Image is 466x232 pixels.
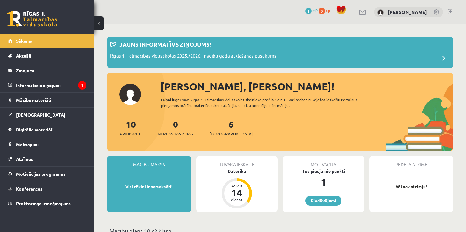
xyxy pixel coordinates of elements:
[107,156,191,168] div: Mācību maksa
[8,122,86,137] a: Digitālie materiāli
[16,186,42,191] span: Konferences
[196,168,278,209] a: Datorika Atlicis 14 dienas
[8,152,86,166] a: Atzīmes
[196,156,278,168] div: Tuvākā ieskaite
[283,168,364,174] div: Tev pieejamie punkti
[16,112,65,118] span: [DEMOGRAPHIC_DATA]
[209,131,253,137] span: [DEMOGRAPHIC_DATA]
[8,78,86,92] a: Informatīvie ziņojumi1
[8,108,86,122] a: [DEMOGRAPHIC_DATA]
[227,188,246,198] div: 14
[227,184,246,188] div: Atlicis
[319,8,333,13] a: 0 xp
[8,34,86,48] a: Sākums
[110,184,188,190] p: Visi rēķini ir samaksāti!
[305,8,312,14] span: 1
[8,93,86,107] a: Mācību materiāli
[16,127,53,132] span: Digitālie materiāli
[313,8,318,13] span: mP
[326,8,330,13] span: xp
[119,40,211,48] p: Jauns informatīvs ziņojums!
[209,119,253,137] a: 6[DEMOGRAPHIC_DATA]
[16,171,66,177] span: Motivācijas programma
[16,78,86,92] legend: Informatīvie ziņojumi
[196,168,278,174] div: Datorika
[120,131,141,137] span: Priekšmeti
[110,52,276,61] p: Rīgas 1. Tālmācības vidusskolas 2025./2026. mācību gada atklāšanas pasākums
[8,63,86,78] a: Ziņojumi
[283,174,364,190] div: 1
[110,40,450,65] a: Jauns informatīvs ziņojums! Rīgas 1. Tālmācības vidusskolas 2025./2026. mācību gada atklāšanas pa...
[160,79,453,94] div: [PERSON_NAME], [PERSON_NAME]!
[319,8,325,14] span: 0
[8,137,86,152] a: Maksājumi
[7,11,57,27] a: Rīgas 1. Tālmācības vidusskola
[8,167,86,181] a: Motivācijas programma
[120,119,141,137] a: 10Priekšmeti
[161,97,369,108] div: Laipni lūgts savā Rīgas 1. Tālmācības vidusskolas skolnieka profilā. Šeit Tu vari redzēt tuvojošo...
[8,196,86,211] a: Proktoringa izmēģinājums
[305,196,341,206] a: Piedāvājumi
[227,198,246,202] div: dienas
[16,201,71,206] span: Proktoringa izmēģinājums
[8,48,86,63] a: Aktuāli
[16,53,31,58] span: Aktuāli
[158,119,193,137] a: 0Neizlasītās ziņas
[158,131,193,137] span: Neizlasītās ziņas
[16,63,86,78] legend: Ziņojumi
[8,181,86,196] a: Konferences
[388,9,427,15] a: [PERSON_NAME]
[373,184,451,190] p: Vēl nav atzīmju!
[305,8,318,13] a: 1 mP
[78,81,86,90] i: 1
[16,97,51,103] span: Mācību materiāli
[16,156,33,162] span: Atzīmes
[16,38,32,44] span: Sākums
[369,156,454,168] div: Pēdējā atzīme
[283,156,364,168] div: Motivācija
[16,137,86,152] legend: Maksājumi
[377,9,384,16] img: Darja Vasiļevska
